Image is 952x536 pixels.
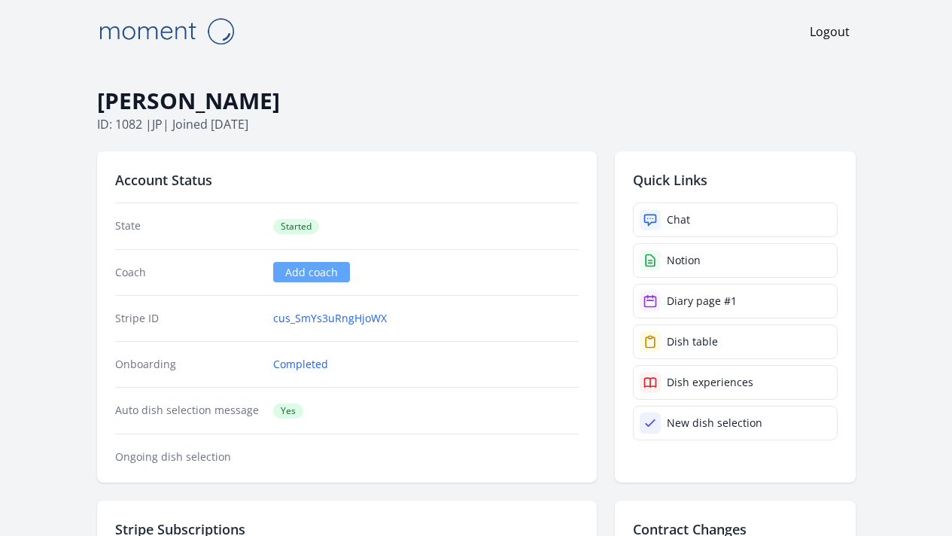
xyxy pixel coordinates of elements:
[115,357,262,372] dt: Onboarding
[667,294,737,309] div: Diary page #1
[667,212,690,227] div: Chat
[115,403,262,419] dt: Auto dish selection message
[667,375,753,390] div: Dish experiences
[633,284,838,318] a: Diary page #1
[633,243,838,278] a: Notion
[97,87,856,115] h1: [PERSON_NAME]
[810,23,850,41] a: Logout
[115,265,262,280] dt: Coach
[115,449,262,464] dt: Ongoing dish selection
[91,12,242,50] img: Moment
[115,169,579,190] h2: Account Status
[633,203,838,237] a: Chat
[667,253,701,268] div: Notion
[633,365,838,400] a: Dish experiences
[667,334,718,349] div: Dish table
[273,357,328,372] a: Completed
[633,324,838,359] a: Dish table
[273,262,350,282] a: Add coach
[115,311,262,326] dt: Stripe ID
[115,218,262,234] dt: State
[97,115,856,133] p: ID: 1082 | | Joined [DATE]
[152,116,163,132] span: jp
[667,416,762,431] div: New dish selection
[633,406,838,440] a: New dish selection
[273,219,319,234] span: Started
[273,311,387,326] a: cus_SmYs3uRngHjoWX
[273,404,303,419] span: Yes
[633,169,838,190] h2: Quick Links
